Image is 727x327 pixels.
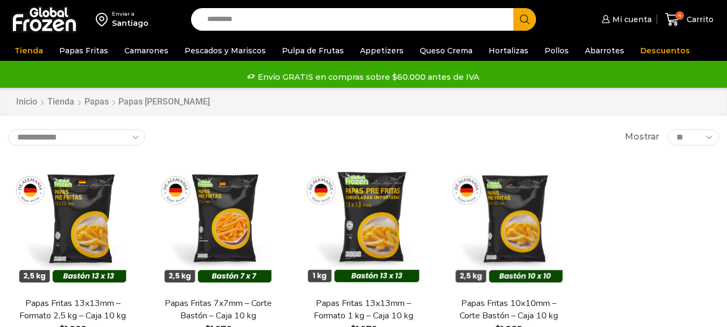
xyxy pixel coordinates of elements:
a: Papas Fritas 13x13mm – Formato 2,5 kg – Caja 10 kg [15,297,131,322]
a: Abarrotes [580,40,630,61]
a: Tienda [47,96,75,108]
a: Descuentos [635,40,695,61]
a: Camarones [119,40,174,61]
a: Queso Crema [414,40,478,61]
img: address-field-icon.svg [96,10,112,29]
a: Papas [84,96,109,108]
span: Carrito [684,14,714,25]
a: Papas Fritas 7x7mm – Corte Bastón – Caja 10 kg [160,297,276,322]
a: Papas Fritas 13x13mm – Formato 1 kg – Caja 10 kg [305,297,421,322]
a: Inicio [16,96,38,108]
span: Mostrar [625,131,659,143]
h1: Papas [PERSON_NAME] [118,96,210,107]
div: Santiago [112,18,149,29]
div: Enviar a [112,10,149,18]
a: Pescados y Mariscos [179,40,271,61]
a: 4 Carrito [662,7,716,32]
a: Mi cuenta [599,9,652,30]
a: Pulpa de Frutas [277,40,349,61]
a: Pollos [539,40,574,61]
button: Search button [513,8,536,31]
a: Papas Fritas 10x10mm – Corte Bastón – Caja 10 kg [451,297,567,322]
a: Appetizers [355,40,409,61]
select: Pedido de la tienda [8,129,145,145]
nav: Breadcrumb [16,96,210,108]
span: 4 [675,11,684,20]
a: Hortalizas [483,40,534,61]
a: Papas Fritas [54,40,114,61]
span: Mi cuenta [610,14,652,25]
a: Tienda [9,40,48,61]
